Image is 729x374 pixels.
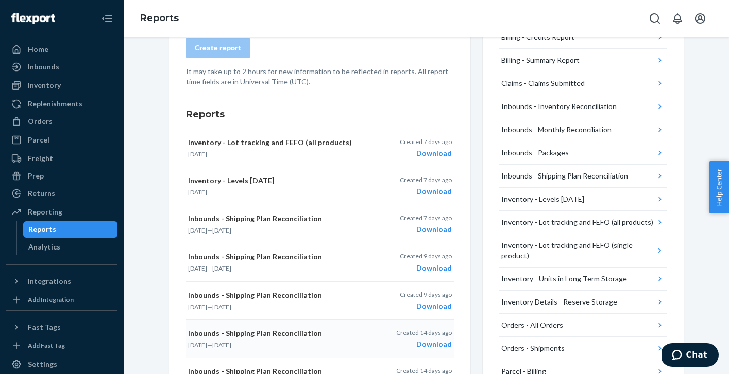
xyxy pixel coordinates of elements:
button: Close Navigation [97,8,117,29]
h3: Reports [186,108,454,121]
p: — [188,264,362,273]
button: Create report [186,38,250,58]
button: Fast Tags [6,319,117,335]
div: Add Fast Tag [28,341,65,350]
div: Inventory - Units in Long Term Storage [501,274,627,284]
p: Created 7 days ago [400,213,452,222]
div: Download [400,186,452,197]
div: Replenishments [28,99,82,109]
button: Inbounds - Inventory Reconciliation [499,95,667,118]
div: Billing - Credits Report [501,32,574,42]
time: [DATE] [188,303,207,311]
a: Reports [140,12,179,24]
button: Open account menu [690,8,710,29]
button: Inbounds - Monthly Reconciliation [499,118,667,141]
a: Freight [6,150,117,167]
div: Download [400,263,452,273]
div: Inventory - Levels [DATE] [501,194,584,204]
time: [DATE] [188,226,207,234]
p: Created 7 days ago [400,137,452,146]
div: Analytics [28,242,60,252]
time: [DATE] [212,303,231,311]
button: Inbounds - Shipping Plan Reconciliation [499,165,667,188]
div: Download [400,301,452,311]
time: [DATE] [188,264,207,272]
iframe: Opens a widget where you can chat to one of our agents [662,343,719,369]
p: Inbounds - Shipping Plan Reconciliation [188,213,362,224]
p: It may take up to 2 hours for new information to be reflected in reports. All report time fields ... [186,66,454,87]
p: — [188,341,362,349]
div: Inbounds - Inventory Reconciliation [501,101,617,112]
div: Billing - Summary Report [501,55,580,65]
div: Orders [28,116,53,127]
div: Returns [28,188,55,199]
div: Inventory Details - Reserve Storage [501,297,617,307]
div: Inbounds [28,62,59,72]
button: Orders - All Orders [499,314,667,337]
button: Orders - Shipments [499,337,667,360]
button: Inbounds - Shipping Plan Reconciliation[DATE]—[DATE]Created 14 days agoDownload [186,320,454,358]
a: Settings [6,356,117,372]
p: Inbounds - Shipping Plan Reconciliation [188,290,362,300]
p: Inbounds - Shipping Plan Reconciliation [188,328,362,339]
div: Prep [28,171,44,181]
button: Open notifications [667,8,688,29]
a: Analytics [23,239,118,255]
p: Created 9 days ago [400,290,452,299]
div: Inventory - Lot tracking and FEFO (single product) [501,240,655,261]
p: Inventory - Lot tracking and FEFO (all products) [188,137,362,148]
img: Flexport logo [11,13,55,24]
time: [DATE] [212,264,231,272]
a: Inbounds [6,59,117,75]
button: Inventory Details - Reserve Storage [499,291,667,314]
time: [DATE] [188,341,207,349]
button: Inventory - Levels [DATE] [499,188,667,211]
a: Reporting [6,204,117,220]
div: Reporting [28,207,62,217]
p: Inventory - Levels [DATE] [188,175,362,186]
time: [DATE] [188,150,207,158]
button: Inventory - Lot tracking and FEFO (all products) [499,211,667,234]
div: Orders - Shipments [501,343,565,353]
div: Settings [28,359,57,369]
div: Fast Tags [28,322,61,332]
button: Inventory - Levels [DATE][DATE]Created 7 days agoDownload [186,167,454,205]
button: Help Center [709,161,729,213]
button: Inbounds - Packages [499,141,667,165]
div: Integrations [28,276,71,287]
button: Inbounds - Shipping Plan Reconciliation[DATE]—[DATE]Created 9 days agoDownload [186,282,454,320]
div: Inbounds - Packages [501,148,569,158]
button: Inventory - Units in Long Term Storage [499,268,667,291]
div: Freight [28,153,53,164]
button: Integrations [6,273,117,290]
a: Add Integration [6,294,117,306]
div: Download [396,339,452,349]
a: Returns [6,185,117,202]
button: Inventory - Lot tracking and FEFO (single product) [499,234,667,268]
a: Replenishments [6,96,117,112]
div: Claims - Claims Submitted [501,78,585,88]
button: Inbounds - Shipping Plan Reconciliation[DATE]—[DATE]Created 7 days agoDownload [186,205,454,243]
div: Create report [195,43,241,53]
div: Orders - All Orders [501,320,563,330]
button: Billing - Credits Report [499,26,667,49]
a: Orders [6,113,117,130]
div: Inventory [28,80,61,91]
a: Inventory [6,77,117,94]
div: Add Integration [28,295,74,304]
p: — [188,226,362,235]
div: Parcel [28,135,49,145]
ol: breadcrumbs [132,4,187,33]
div: Inventory - Lot tracking and FEFO (all products) [501,217,653,227]
button: Inventory - Lot tracking and FEFO (all products)[DATE]Created 7 days agoDownload [186,129,454,167]
p: Created 7 days ago [400,175,452,184]
button: Open Search Box [645,8,665,29]
p: Created 14 days ago [396,328,452,337]
a: Prep [6,168,117,184]
a: Add Fast Tag [6,340,117,352]
time: [DATE] [212,226,231,234]
button: Claims - Claims Submitted [499,72,667,95]
button: Billing - Summary Report [499,49,667,72]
